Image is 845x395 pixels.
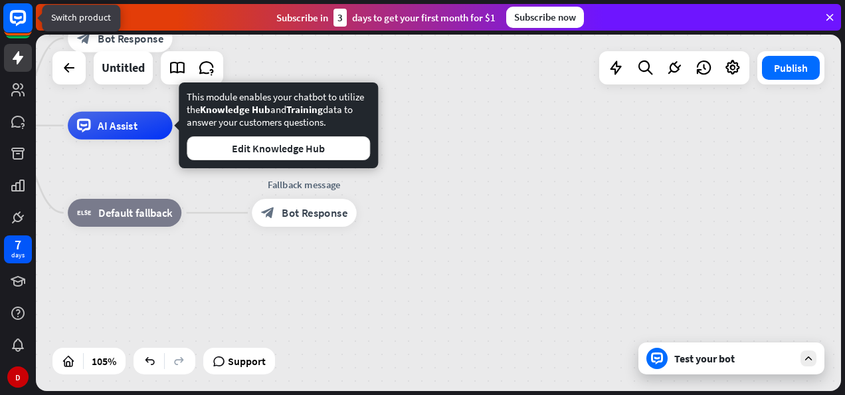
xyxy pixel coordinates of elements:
[228,350,266,372] span: Support
[7,366,29,388] div: D
[276,9,496,27] div: Subscribe in days to get your first month for $1
[11,251,25,260] div: days
[200,103,270,116] span: Knowledge Hub
[77,31,91,45] i: block_bot_response
[187,136,370,160] button: Edit Knowledge Hub
[15,239,21,251] div: 7
[187,90,370,160] div: This module enables your chatbot to utilize the and data to answer your customers questions.
[674,352,794,365] div: Test your bot
[77,206,92,220] i: block_fallback
[333,9,347,27] div: 3
[98,31,163,45] span: Bot Response
[282,206,347,220] span: Bot Response
[98,206,172,220] span: Default fallback
[4,235,32,263] a: 7 days
[286,103,323,116] span: Training
[88,350,120,372] div: 105%
[762,56,820,80] button: Publish
[98,118,138,132] span: AI Assist
[241,178,367,192] div: Fallback message
[261,206,275,220] i: block_bot_response
[102,51,145,84] div: Untitled
[11,5,50,45] button: Open LiveChat chat widget
[506,7,584,28] div: Subscribe now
